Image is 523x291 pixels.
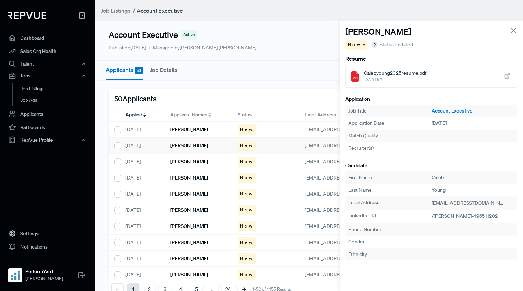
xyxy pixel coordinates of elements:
p: Published [DATE] [109,44,146,52]
button: Applicants [106,61,143,80]
div: [DATE] [120,218,165,235]
img: PerformYard [10,270,21,281]
span: New [240,158,254,165]
span: [EMAIL_ADDRESS][DOMAIN_NAME] [305,255,385,262]
button: Job Details [150,61,177,79]
h6: [PERSON_NAME] [170,191,208,197]
div: Talent [3,58,92,70]
span: New [240,271,254,278]
a: Job Listings [12,83,101,95]
div: Email Address [348,199,431,207]
span: Email Address [305,111,336,119]
span: New [240,175,254,181]
button: Jobs [3,70,92,82]
div: Job Title [348,107,431,115]
div: Caleb [432,174,515,181]
div: -- [432,226,515,233]
span: New [240,126,254,133]
div: Application Date [348,120,431,127]
div: Ethnicity [348,251,431,258]
span: [EMAIL_ADDRESS][DOMAIN_NAME] [305,207,385,213]
a: Sales Org Health [3,45,92,58]
span: New [240,255,254,262]
span: [EMAIL_ADDRESS][DOMAIN_NAME] [305,271,385,278]
span: Status updated [380,41,413,48]
h6: [PERSON_NAME] [170,207,208,213]
span: Managed by [PERSON_NAME] [PERSON_NAME] [149,44,256,52]
a: Applicants [3,107,92,121]
span: [EMAIL_ADDRESS][DOMAIN_NAME] [305,239,385,245]
h6: [PERSON_NAME] [170,239,208,245]
h4: Account Executive [109,30,178,40]
h6: [PERSON_NAME] [170,159,208,165]
span: [EMAIL_ADDRESS][DOMAIN_NAME] [305,223,385,229]
div: [DATE] [120,154,165,170]
h6: [PERSON_NAME] [170,143,208,149]
div: Match Quality [348,132,431,140]
div: RepVue Profile [3,134,92,146]
div: Last Name [348,187,431,194]
h6: Resume [345,55,517,62]
h6: Candidate [345,163,517,169]
div: -- [432,251,515,258]
span: Calebyoung2025resume.pdf [364,69,426,77]
a: Job Ads [12,95,101,106]
a: Dashboard [3,31,92,45]
div: -- [432,132,515,140]
div: First Name [348,174,431,181]
a: Job Listings [101,6,131,15]
div: Young [432,187,515,194]
div: [DATE] [432,120,515,127]
a: Battlecards [3,121,92,134]
img: RepVue [8,12,46,19]
div: Gender [348,238,431,245]
a: Notifications [3,240,92,253]
span: [PERSON_NAME] [25,275,63,283]
span: Applied [125,111,142,119]
div: [DATE] [120,202,165,218]
div: [DATE] [120,267,165,283]
h6: [PERSON_NAME] [170,272,208,278]
h6: [PERSON_NAME] [170,223,208,229]
h6: [PERSON_NAME] [170,175,208,181]
span: [EMAIL_ADDRESS][DOMAIN_NAME] [432,200,512,206]
div: Toggle SortBy [120,108,165,122]
span: /[PERSON_NAME]-496511202 [432,213,498,219]
div: [DATE] [120,170,165,186]
span: [EMAIL_ADDRESS][DOMAIN_NAME] [305,142,385,149]
div: -- [432,238,515,245]
span: [EMAIL_ADDRESS][PERSON_NAME][DOMAIN_NAME] [305,158,423,165]
h4: [PERSON_NAME] [345,27,411,37]
div: Phone Number [348,226,431,233]
div: [DATE] [120,235,165,251]
span: [EMAIL_ADDRESS][DOMAIN_NAME] [305,175,385,181]
div: Toggle SortBy [165,108,232,122]
a: PerformYardPerformYard[PERSON_NAME] [3,259,92,285]
strong: Account Executive [137,7,183,14]
strong: PerformYard [25,268,63,275]
span: 50 [135,67,143,74]
span: New [240,142,254,149]
span: Applicant Names [170,111,207,119]
h5: 50 Applicants [114,94,157,103]
a: Calebyoung2025resume.pdf123.91 KB [345,65,517,88]
span: [EMAIL_ADDRESS][DOMAIN_NAME] [305,191,385,197]
a: Account Executive [432,107,515,115]
span: New [348,41,362,48]
span: / [133,7,135,14]
h6: [PERSON_NAME] [170,127,208,133]
h6: Application [345,96,517,102]
span: New [240,191,254,197]
span: New [240,207,254,213]
div: [DATE] [120,138,165,154]
span: -- [432,145,435,151]
div: LinkedIn URL [348,212,431,221]
span: New [240,239,254,245]
h6: [PERSON_NAME] [170,256,208,262]
div: [DATE] [120,122,165,138]
div: [DATE] [120,251,165,267]
a: Settings [3,227,92,240]
div: Recruiter(s) [348,144,431,152]
span: [EMAIL_ADDRESS][DOMAIN_NAME] [305,126,385,133]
